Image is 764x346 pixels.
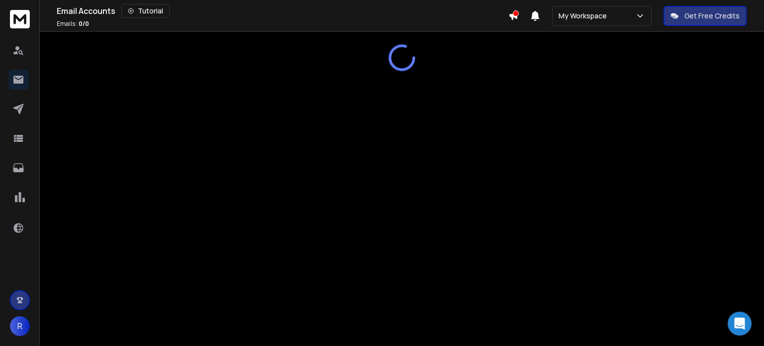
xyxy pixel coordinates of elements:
[559,11,611,21] p: My Workspace
[664,6,747,26] button: Get Free Credits
[121,4,170,18] button: Tutorial
[684,11,740,21] p: Get Free Credits
[57,4,508,18] div: Email Accounts
[728,312,752,336] div: Open Intercom Messenger
[10,316,30,336] button: R
[57,20,89,28] p: Emails :
[79,19,89,28] span: 0 / 0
